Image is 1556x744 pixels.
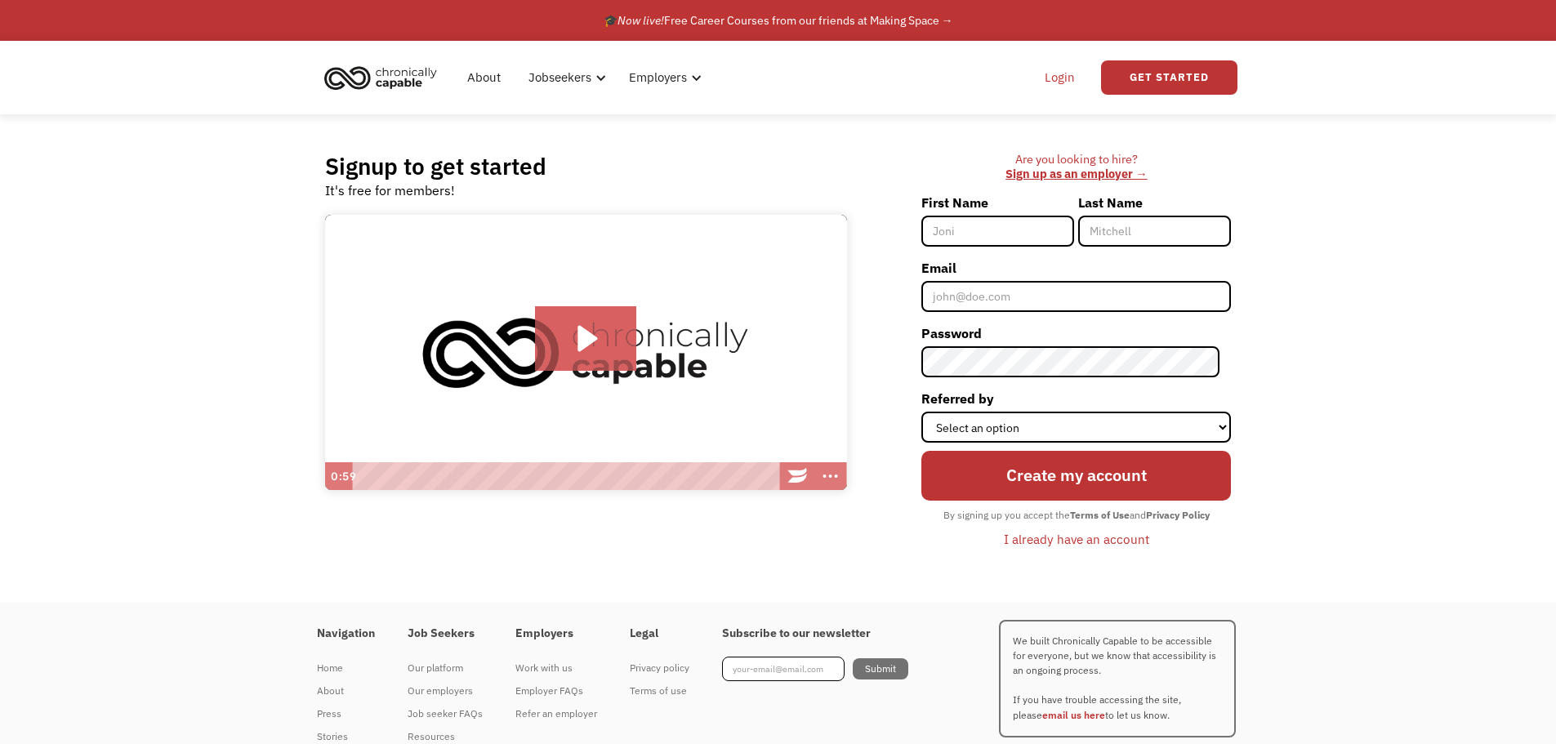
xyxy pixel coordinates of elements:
[408,658,483,678] div: Our platform
[1101,60,1237,95] a: Get Started
[408,626,483,641] h4: Job Seekers
[1035,51,1085,104] a: Login
[317,679,375,702] a: About
[1078,216,1231,247] input: Mitchell
[630,657,689,679] a: Privacy policy
[617,13,664,28] em: Now live!
[1078,189,1231,216] label: Last Name
[325,180,455,200] div: It's free for members!
[360,462,774,490] div: Playbar
[921,320,1231,346] label: Password
[630,626,689,641] h4: Legal
[619,51,707,104] div: Employers
[317,626,375,641] h4: Navigation
[722,657,908,681] form: Footer Newsletter
[408,679,483,702] a: Our employers
[921,152,1231,182] div: Are you looking to hire? ‍
[1146,509,1210,521] strong: Privacy Policy
[515,626,597,641] h4: Employers
[408,704,483,724] div: Job seeker FAQs
[992,525,1161,553] a: I already have an account
[319,60,442,96] img: Chronically Capable logo
[1004,529,1149,549] div: I already have an account
[317,702,375,725] a: Press
[317,658,375,678] div: Home
[921,189,1074,216] label: First Name
[722,657,845,681] input: your-email@email.com
[921,451,1231,500] input: Create my account
[1005,166,1147,181] a: Sign up as an employer →
[317,704,375,724] div: Press
[999,620,1236,737] p: We built Chronically Capable to be accessible for everyone, but we know that accessibility is an ...
[853,658,908,679] input: Submit
[629,68,687,87] div: Employers
[519,51,611,104] div: Jobseekers
[408,681,483,701] div: Our employers
[921,385,1231,412] label: Referred by
[457,51,510,104] a: About
[515,702,597,725] a: Refer an employer
[1070,509,1130,521] strong: Terms of Use
[317,681,375,701] div: About
[604,11,953,30] div: 🎓 Free Career Courses from our friends at Making Space →
[515,658,597,678] div: Work with us
[515,681,597,701] div: Employer FAQs
[515,704,597,724] div: Refer an employer
[782,462,814,490] a: Wistia Logo -- Learn More
[921,216,1074,247] input: Joni
[921,255,1231,281] label: Email
[921,189,1231,553] form: Member-Signup-Form
[325,152,546,180] h2: Signup to get started
[935,505,1218,526] div: By signing up you accept the and
[515,679,597,702] a: Employer FAQs
[921,281,1231,312] input: john@doe.com
[630,658,689,678] div: Privacy policy
[630,679,689,702] a: Terms of use
[319,60,449,96] a: home
[1042,709,1105,721] a: email us here
[814,462,847,490] button: Show more buttons
[408,657,483,679] a: Our platform
[325,215,847,491] img: Introducing Chronically Capable
[528,68,591,87] div: Jobseekers
[317,657,375,679] a: Home
[722,626,908,641] h4: Subscribe to our newsletter
[535,306,637,372] button: Play Video: Introducing Chronically Capable
[408,702,483,725] a: Job seeker FAQs
[515,657,597,679] a: Work with us
[630,681,689,701] div: Terms of use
